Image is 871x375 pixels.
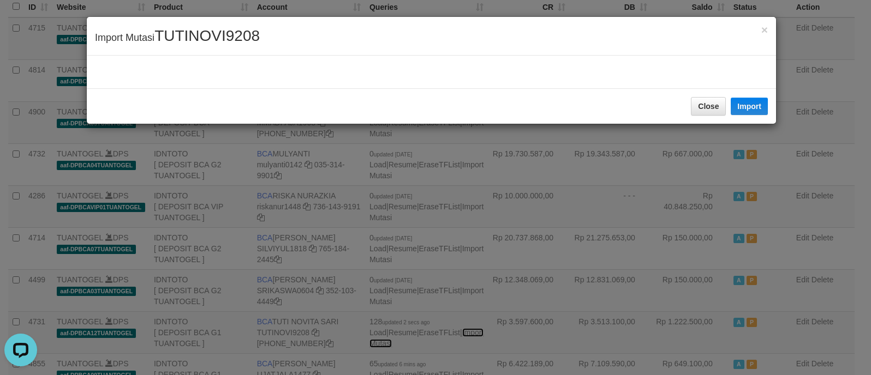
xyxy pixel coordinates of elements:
[731,98,768,115] button: Import
[761,24,768,35] button: Close
[95,32,260,43] span: Import Mutasi
[4,4,37,37] button: Open LiveChat chat widget
[761,23,768,36] span: ×
[691,97,726,116] button: Close
[154,27,260,44] span: TUTINOVI9208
